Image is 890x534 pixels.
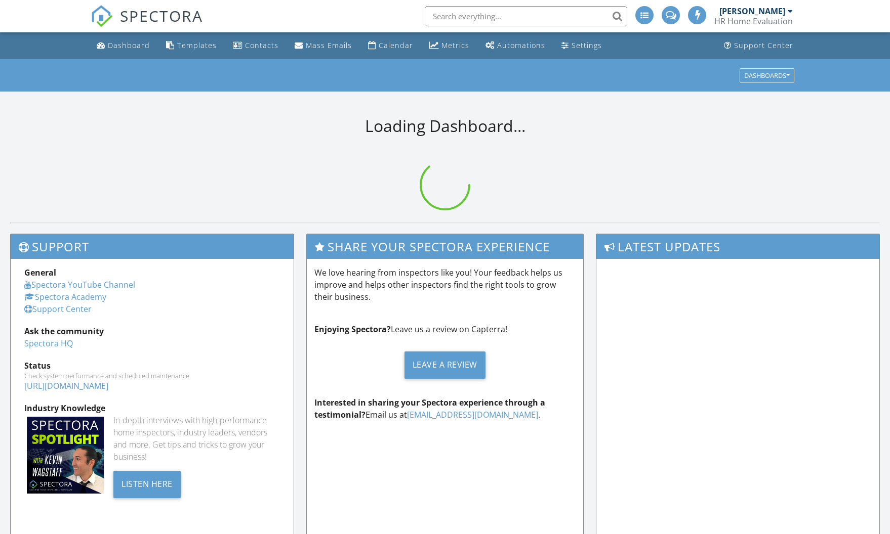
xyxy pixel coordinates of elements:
[245,40,278,50] div: Contacts
[364,36,417,55] a: Calendar
[714,16,793,26] div: HR Home Evaluation
[177,40,217,50] div: Templates
[162,36,221,55] a: Templates
[719,6,785,16] div: [PERSON_NAME]
[24,291,106,302] a: Spectora Academy
[229,36,282,55] a: Contacts
[404,351,486,379] div: Leave a Review
[734,40,793,50] div: Support Center
[91,14,203,35] a: SPECTORA
[307,234,584,259] h3: Share Your Spectora Experience
[481,36,549,55] a: Automations (Advanced)
[93,36,154,55] a: Dashboard
[497,40,545,50] div: Automations
[314,396,576,421] p: Email us at .
[24,380,108,391] a: [URL][DOMAIN_NAME]
[314,324,391,335] strong: Enjoying Spectora?
[113,414,279,463] div: In-depth interviews with high-performance home inspectors, industry leaders, vendors and more. Ge...
[314,266,576,303] p: We love hearing from inspectors like you! Your feedback helps us improve and helps other inspecto...
[24,372,280,380] div: Check system performance and scheduled maintenance.
[91,5,113,27] img: The Best Home Inspection Software - Spectora
[24,325,280,337] div: Ask the community
[557,36,606,55] a: Settings
[720,36,797,55] a: Support Center
[291,36,356,55] a: Mass Emails
[120,5,203,26] span: SPECTORA
[306,40,352,50] div: Mass Emails
[379,40,413,50] div: Calendar
[108,40,150,50] div: Dashboard
[407,409,538,420] a: [EMAIL_ADDRESS][DOMAIN_NAME]
[27,417,104,494] img: Spectoraspolightmain
[596,234,879,259] h3: Latest Updates
[113,478,181,489] a: Listen Here
[24,402,280,414] div: Industry Knowledge
[24,279,135,290] a: Spectora YouTube Channel
[24,303,92,315] a: Support Center
[113,471,181,498] div: Listen Here
[24,360,280,372] div: Status
[572,40,602,50] div: Settings
[314,343,576,386] a: Leave a Review
[24,267,56,278] strong: General
[441,40,469,50] div: Metrics
[11,234,294,259] h3: Support
[425,36,473,55] a: Metrics
[24,338,73,349] a: Spectora HQ
[425,6,627,26] input: Search everything...
[314,323,576,335] p: Leave us a review on Capterra!
[740,68,794,82] button: Dashboards
[314,397,545,420] strong: Interested in sharing your Spectora experience through a testimonial?
[744,72,790,79] div: Dashboards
